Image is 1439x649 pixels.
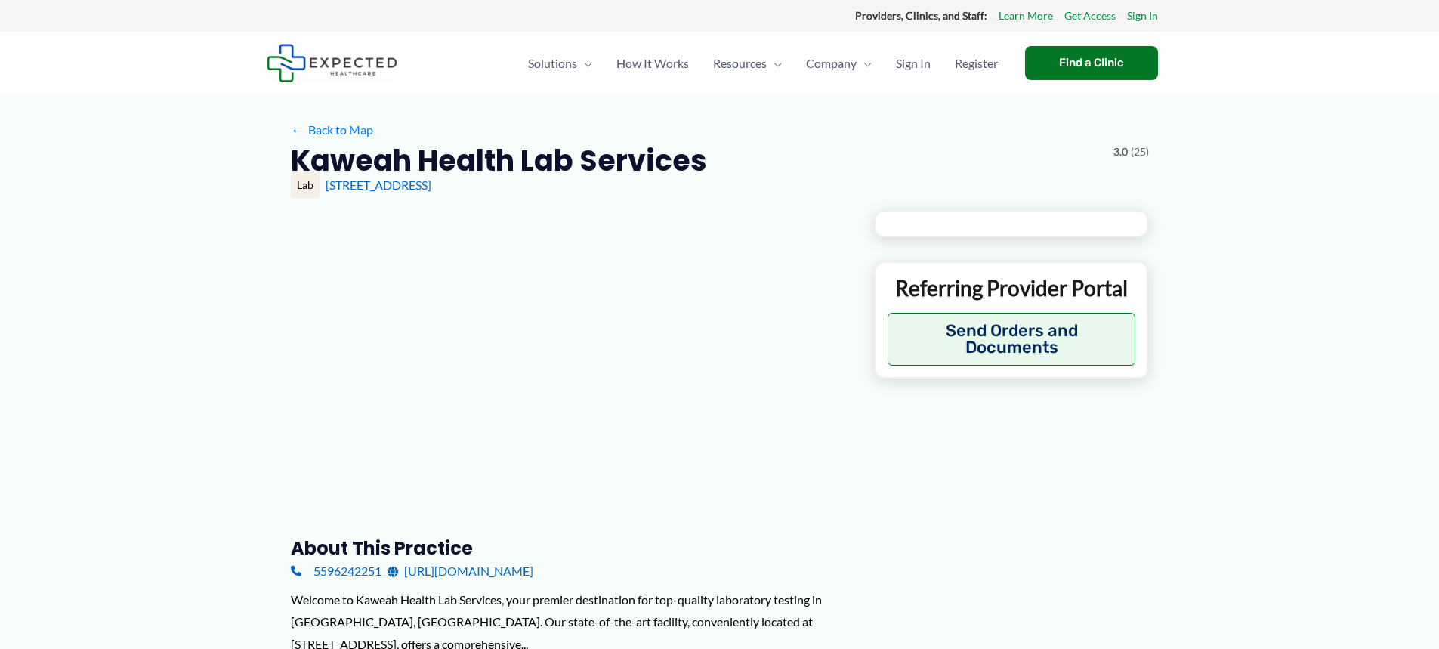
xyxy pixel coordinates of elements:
[1064,6,1116,26] a: Get Access
[855,9,987,22] strong: Providers, Clinics, and Staff:
[291,560,381,583] a: 5596242251
[1025,46,1158,80] a: Find a Clinic
[1113,142,1128,162] span: 3.0
[884,37,943,90] a: Sign In
[604,37,701,90] a: How It Works
[713,37,767,90] span: Resources
[857,37,872,90] span: Menu Toggle
[943,37,1010,90] a: Register
[616,37,689,90] span: How It Works
[806,37,857,90] span: Company
[528,37,577,90] span: Solutions
[388,560,533,583] a: [URL][DOMAIN_NAME]
[767,37,782,90] span: Menu Toggle
[326,178,431,192] a: [STREET_ADDRESS]
[955,37,998,90] span: Register
[291,119,373,141] a: ←Back to Map
[1127,6,1158,26] a: Sign In
[516,37,604,90] a: SolutionsMenu Toggle
[896,37,931,90] span: Sign In
[888,274,1136,301] p: Referring Provider Portal
[267,44,397,82] img: Expected Healthcare Logo - side, dark font, small
[794,37,884,90] a: CompanyMenu Toggle
[291,142,707,179] h2: Kaweah Health Lab Services
[577,37,592,90] span: Menu Toggle
[291,536,851,560] h3: About this practice
[291,172,320,198] div: Lab
[701,37,794,90] a: ResourcesMenu Toggle
[516,37,1010,90] nav: Primary Site Navigation
[888,313,1136,366] button: Send Orders and Documents
[999,6,1053,26] a: Learn More
[1131,142,1149,162] span: (25)
[291,122,305,137] span: ←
